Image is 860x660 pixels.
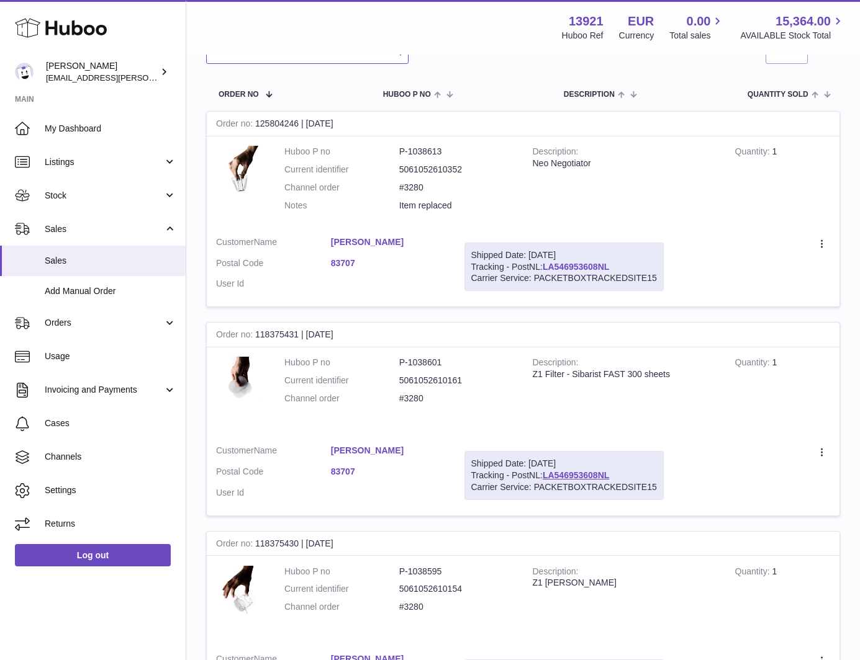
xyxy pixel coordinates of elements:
[399,164,514,176] dd: 5061052610352
[216,487,331,499] dt: User Id
[216,357,266,423] img: 1742782158.jpeg
[331,466,446,478] a: 83707
[284,601,399,613] dt: Channel order
[740,13,845,42] a: 15,364.00 AVAILABLE Stock Total
[45,350,176,362] span: Usage
[45,317,163,329] span: Orders
[399,200,514,212] p: Item replaced
[669,30,725,42] span: Total sales
[45,285,176,297] span: Add Manual Order
[399,357,514,368] dd: P-1038601
[471,458,657,470] div: Shipped Date: [DATE]
[284,393,399,404] dt: Channel order
[619,30,654,42] div: Currency
[45,255,176,267] span: Sales
[216,445,331,460] dt: Name
[543,470,609,480] a: LA546953608NL
[45,451,176,463] span: Channels
[45,156,163,168] span: Listings
[669,13,725,42] a: 0.00 Total sales
[45,518,176,530] span: Returns
[207,532,840,556] div: 118375430 | [DATE]
[748,91,808,99] span: Quantity Sold
[740,30,845,42] span: AVAILABLE Stock Total
[216,118,255,132] strong: Order no
[216,278,331,290] dt: User Id
[284,566,399,577] dt: Huboo P no
[45,484,176,496] span: Settings
[726,136,840,227] td: 1
[564,91,615,99] span: Description
[331,257,446,269] a: 83707
[216,146,266,212] img: 1742782667.png
[533,357,579,370] strong: Description
[399,601,514,613] dd: #3280
[569,13,604,30] strong: 13921
[331,236,446,248] a: [PERSON_NAME]
[471,272,657,284] div: Carrier Service: PACKETBOXTRACKEDSITE15
[533,158,717,169] div: Neo Negotiator
[216,466,331,481] dt: Postal Code
[284,146,399,158] dt: Huboo P no
[45,417,176,429] span: Cases
[471,249,657,261] div: Shipped Date: [DATE]
[464,243,664,292] div: Tracking - PostNL:
[45,384,163,396] span: Invoicing and Payments
[399,375,514,386] dd: 5061052610161
[383,91,431,99] span: Huboo P no
[46,73,249,82] span: [EMAIL_ADDRESS][PERSON_NAME][DOMAIN_NAME]
[45,223,163,235] span: Sales
[284,164,399,176] dt: Current identifier
[464,451,664,500] div: Tracking - PostNL:
[533,577,717,589] div: Z1 [PERSON_NAME]
[628,13,654,30] strong: EUR
[216,236,331,251] dt: Name
[45,123,176,135] span: My Dashboard
[533,368,717,380] div: Z1 Filter - Sibarist FAST 300 sheets
[284,375,399,386] dt: Current identifier
[399,182,514,194] dd: #3280
[399,393,514,404] dd: #3280
[216,329,255,342] strong: Order no
[562,30,604,42] div: Huboo Ref
[207,323,840,347] div: 118375431 | [DATE]
[216,237,254,247] span: Customer
[284,182,399,194] dt: Channel order
[776,13,831,30] span: 15,364.00
[46,60,158,84] div: [PERSON_NAME]
[219,91,259,99] span: Order No
[399,566,514,577] dd: P-1038595
[471,481,657,493] div: Carrier Service: PACKETBOXTRACKEDSITE15
[687,13,711,30] span: 0.00
[735,566,772,579] strong: Quantity
[216,566,266,632] img: 1742781907.png
[284,583,399,595] dt: Current identifier
[533,146,579,159] strong: Description
[543,262,609,272] a: LA546953608NL
[735,146,772,159] strong: Quantity
[284,357,399,368] dt: Huboo P no
[216,257,331,272] dt: Postal Code
[399,583,514,595] dd: 5061052610154
[399,146,514,158] dd: P-1038613
[45,190,163,202] span: Stock
[331,445,446,457] a: [PERSON_NAME]
[216,538,255,551] strong: Order no
[216,445,254,455] span: Customer
[15,544,171,566] a: Log out
[15,63,34,81] img: europe@orea.uk
[284,200,399,212] dt: Notes
[726,556,840,644] td: 1
[533,566,579,579] strong: Description
[207,112,840,136] div: 125804246 | [DATE]
[726,347,840,435] td: 1
[735,357,772,370] strong: Quantity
